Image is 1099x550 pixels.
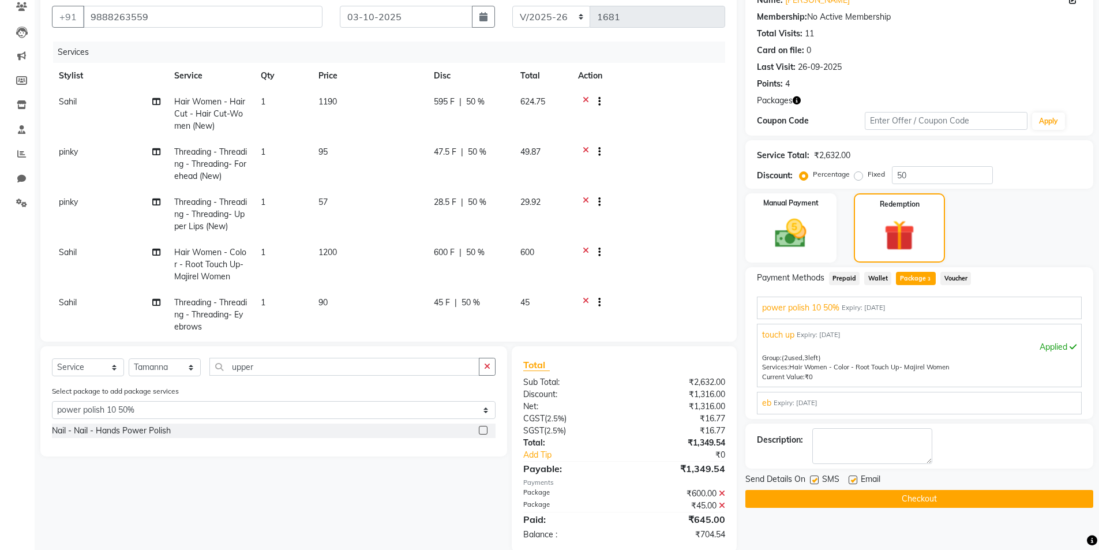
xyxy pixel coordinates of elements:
span: Prepaid [829,272,860,285]
span: Voucher [940,272,971,285]
span: Packages [757,95,793,107]
div: No Active Membership [757,11,1082,23]
span: 1 [261,147,265,157]
div: Payments [523,478,725,488]
div: ₹16.77 [624,413,734,425]
span: Services: [762,363,789,371]
div: ₹1,316.00 [624,388,734,401]
button: +91 [52,6,84,28]
span: 49.87 [520,147,541,157]
th: Service [167,63,254,89]
img: _gift.svg [875,216,924,255]
div: ( ) [515,425,624,437]
div: ₹1,316.00 [624,401,734,413]
th: Total [513,63,571,89]
span: 50 % [466,96,485,108]
span: 3 [804,354,808,362]
div: Card on file: [757,44,804,57]
span: Send Details On [745,473,805,488]
span: pinky [59,147,78,157]
input: Search or Scan [209,358,479,376]
div: Service Total: [757,149,809,162]
div: ( ) [515,413,624,425]
span: 50 % [468,196,486,208]
span: 45 F [434,297,450,309]
span: 50 % [462,297,480,309]
div: Nail - Nail - Hands Power Polish [52,425,171,437]
div: 26-09-2025 [798,61,842,73]
th: Disc [427,63,513,89]
input: Search by Name/Mobile/Email/Code [83,6,322,28]
span: pinky [59,197,78,207]
span: Total [523,359,550,371]
span: | [459,246,462,259]
span: ₹0 [805,373,813,381]
span: Wallet [864,272,891,285]
span: 624.75 [520,96,545,107]
label: Redemption [880,199,920,209]
span: Sahil [59,297,77,308]
div: Description: [757,434,803,446]
div: 0 [807,44,811,57]
span: 29.92 [520,197,541,207]
div: Package [515,500,624,512]
label: Select package to add package services [52,386,179,396]
span: Group: [762,354,782,362]
div: Discount: [515,388,624,401]
span: Payment Methods [757,272,824,284]
span: Threading - Threading - Threading- Forehead (New) [174,147,247,181]
div: ₹704.54 [624,529,734,541]
span: (2 [782,354,788,362]
span: 50 % [466,246,485,259]
span: Threading - Threading - Threading- Upper Lips (New) [174,197,247,231]
span: touch up [762,329,794,341]
span: 2.5% [547,414,564,423]
div: Last Visit: [757,61,796,73]
input: Enter Offer / Coupon Code [865,112,1027,130]
span: SMS [822,473,839,488]
span: Email [861,473,880,488]
span: Expiry: [DATE] [797,330,841,340]
span: | [459,96,462,108]
span: | [461,146,463,158]
div: ₹1,349.54 [624,462,734,476]
div: ₹45.00 [624,500,734,512]
span: 28.5 F [434,196,456,208]
div: Membership: [757,11,807,23]
span: 3 [926,276,932,283]
div: Coupon Code [757,115,865,127]
span: Hair Women - Color - Root Touch Up- Majirel Women [174,247,246,282]
span: 45 [520,297,530,308]
div: Total: [515,437,624,449]
span: 90 [318,297,328,308]
span: 1190 [318,96,337,107]
span: SGST [523,425,544,436]
div: Balance : [515,529,624,541]
span: Sahil [59,247,77,257]
span: 47.5 F [434,146,456,158]
div: Payable: [515,462,624,476]
span: Hair Women - Hair Cut - Hair Cut-Women (New) [174,96,245,131]
span: 1 [261,297,265,308]
span: Current Value: [762,373,805,381]
div: Services [53,42,734,63]
span: power polish 10 50% [762,302,839,314]
span: 1200 [318,247,337,257]
span: 600 F [434,246,455,259]
div: 4 [785,78,790,90]
div: Applied [762,341,1077,353]
button: Checkout [745,490,1093,508]
label: Percentage [813,169,850,179]
button: Apply [1032,113,1065,130]
th: Action [571,63,725,89]
div: Net: [515,401,624,413]
div: ₹16.77 [624,425,734,437]
span: Package [896,272,936,285]
div: Points: [757,78,783,90]
label: Fixed [868,169,885,179]
div: Total Visits: [757,28,802,40]
span: 95 [318,147,328,157]
div: ₹2,632.00 [624,376,734,388]
span: Threading - Threading - Threading- Eyebrows [174,297,247,332]
span: | [461,196,463,208]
